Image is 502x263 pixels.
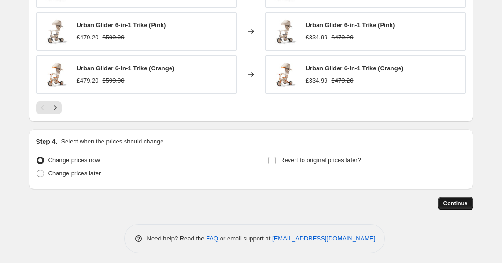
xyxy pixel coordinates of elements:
[77,76,99,85] div: £479.20
[77,65,175,72] span: Urban Glider 6-in-1 Trike (Orange)
[306,65,404,72] span: Urban Glider 6-in-1 Trike (Orange)
[61,137,163,146] p: Select when the prices should change
[48,157,100,164] span: Change prices now
[41,60,69,89] img: orange1b_ff01ad6d-3382-4ec3-9241-9ef16ff29543_80x.jpg
[332,33,354,42] strike: £479.20
[306,22,395,29] span: Urban Glider 6-in-1 Trike (Pink)
[36,137,58,146] h2: Step 4.
[280,157,361,164] span: Revert to original prices later?
[306,33,328,42] div: £334.99
[270,60,298,89] img: orange1b_ff01ad6d-3382-4ec3-9241-9ef16ff29543_80x.jpg
[147,235,207,242] span: Need help? Read the
[49,101,62,114] button: Next
[272,235,375,242] a: [EMAIL_ADDRESS][DOMAIN_NAME]
[270,17,298,45] img: grey1a_80x.jpg
[77,22,166,29] span: Urban Glider 6-in-1 Trike (Pink)
[77,33,99,42] div: £479.20
[103,33,125,42] strike: £599.00
[306,76,328,85] div: £334.99
[103,76,125,85] strike: £599.00
[41,17,69,45] img: grey1a_80x.jpg
[438,197,473,210] button: Continue
[218,235,272,242] span: or email support at
[443,200,468,207] span: Continue
[332,76,354,85] strike: £479.20
[48,170,101,177] span: Change prices later
[206,235,218,242] a: FAQ
[36,101,62,114] nav: Pagination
